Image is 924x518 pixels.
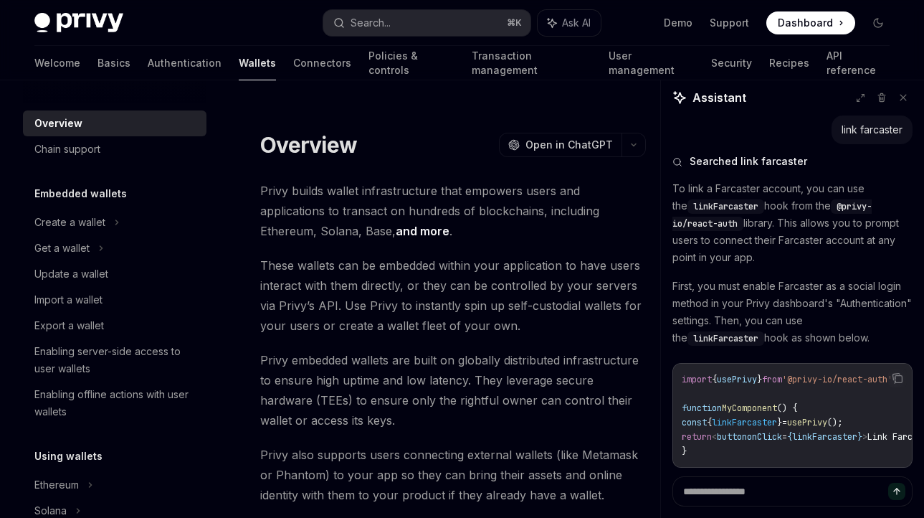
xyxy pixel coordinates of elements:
[717,431,747,443] span: button
[23,313,206,339] a: Export a wallet
[777,402,797,414] span: () {
[888,483,905,500] button: Send message
[351,14,391,32] div: Search...
[23,110,206,136] a: Overview
[472,46,591,80] a: Transaction management
[827,417,842,428] span: ();
[34,448,103,465] h5: Using wallets
[293,46,351,80] a: Connectors
[34,141,100,158] div: Chain support
[260,132,357,158] h1: Overview
[778,16,833,30] span: Dashboard
[717,374,757,385] span: usePrivy
[34,317,104,334] div: Export a wallet
[842,123,902,137] div: link farcaster
[692,89,746,106] span: Assistant
[260,181,646,241] span: Privy builds wallet infrastructure that empowers users and applications to transact on hundreds o...
[682,446,687,457] span: }
[782,431,787,443] span: =
[747,431,782,443] span: onClick
[562,16,591,30] span: Ask AI
[862,431,867,443] span: >
[712,417,777,428] span: linkFarcaster
[787,431,792,443] span: {
[682,374,712,385] span: import
[148,46,222,80] a: Authentication
[712,374,717,385] span: {
[682,402,722,414] span: function
[34,476,79,494] div: Ethereum
[34,265,108,283] div: Update a wallet
[672,154,913,169] button: Searched link farcaster
[23,339,206,382] a: Enabling server-side access to user wallets
[368,46,454,80] a: Policies & controls
[23,287,206,313] a: Import a wallet
[722,402,777,414] span: MyComponent
[690,154,807,169] span: Searched link farcaster
[23,382,206,425] a: Enabling offline actions with user wallets
[260,255,646,336] span: These wallets can be embedded within your application to have users interact with them directly, ...
[782,374,892,385] span: '@privy-io/react-auth'
[34,291,103,309] div: Import a wallet
[711,46,752,80] a: Security
[766,11,855,34] a: Dashboard
[867,11,890,34] button: Toggle dark mode
[34,343,198,377] div: Enabling server-side access to user wallets
[23,136,206,162] a: Chain support
[827,46,890,80] a: API reference
[888,369,907,387] button: Copy the contents from the code block
[762,374,782,385] span: from
[792,431,857,443] span: linkFarcaster
[672,278,913,347] p: First, you must enable Farcaster as a social login method in your Privy dashboard's "Authenticati...
[97,46,130,80] a: Basics
[34,185,127,202] h5: Embedded wallets
[682,431,712,443] span: return
[787,417,827,428] span: usePrivy
[525,138,613,152] span: Open in ChatGPT
[34,386,198,420] div: Enabling offline actions with user wallets
[693,333,758,344] span: linkFarcaster
[499,133,621,157] button: Open in ChatGPT
[23,261,206,287] a: Update a wallet
[710,16,749,30] a: Support
[693,201,758,212] span: linkFarcaster
[34,240,90,257] div: Get a wallet
[777,417,782,428] span: }
[782,417,787,428] span: =
[609,46,694,80] a: User management
[34,13,123,33] img: dark logo
[682,417,707,428] span: const
[396,224,449,239] a: and more
[538,10,601,36] button: Ask AI
[260,445,646,505] span: Privy also supports users connecting external wallets (like Metamask or Phantom) to your app so t...
[34,46,80,80] a: Welcome
[34,115,82,132] div: Overview
[34,214,105,231] div: Create a wallet
[757,374,762,385] span: }
[664,16,692,30] a: Demo
[857,431,862,443] span: }
[323,10,530,36] button: Search...⌘K
[260,350,646,430] span: Privy embedded wallets are built on globally distributed infrastructure to ensure high uptime and...
[239,46,276,80] a: Wallets
[672,180,913,266] p: To link a Farcaster account, you can use the hook from the library. This allows you to prompt use...
[712,431,717,443] span: <
[507,17,522,29] span: ⌘ K
[769,46,809,80] a: Recipes
[707,417,712,428] span: {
